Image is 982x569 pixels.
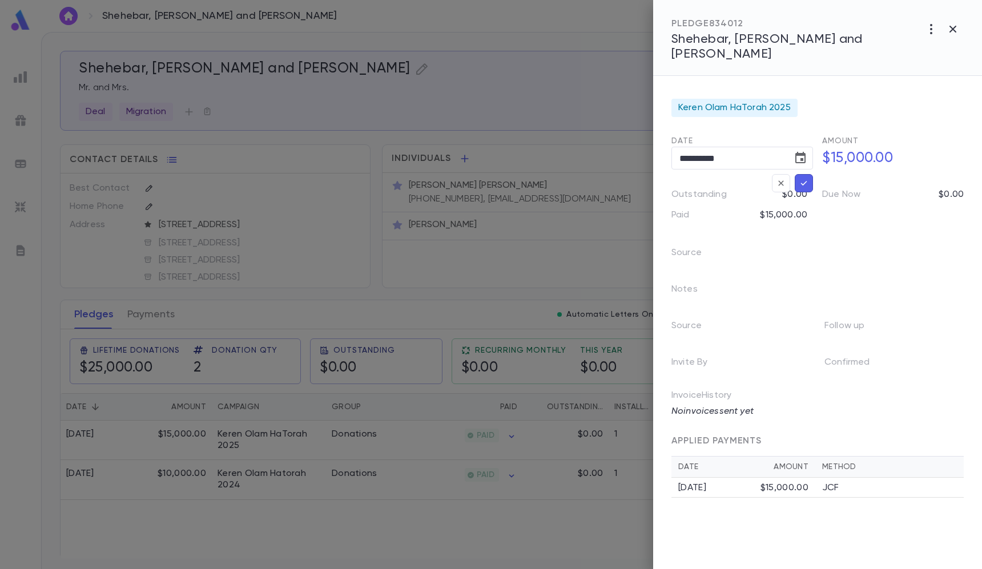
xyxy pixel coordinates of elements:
p: Follow up [824,317,883,340]
span: Keren Olam HaTorah 2025 [678,102,791,114]
span: Amount [822,137,859,145]
p: Paid [671,209,690,221]
div: PLEDGE 834012 [671,18,920,30]
p: Source [671,244,720,267]
p: JCF [822,482,839,494]
div: $15,000.00 [760,482,808,494]
p: $0.00 [782,189,807,200]
span: Shehebar, [PERSON_NAME] and [PERSON_NAME] [671,33,863,60]
div: Amount [774,462,808,471]
p: Notes [671,280,716,303]
p: Invite By [671,353,726,376]
p: No invoices sent yet [671,406,964,417]
div: Date [678,462,774,471]
p: Due Now [822,189,860,200]
th: Method [815,457,964,478]
p: Invoice History [671,390,964,406]
button: Choose date, selected date is Jun 25, 2025 [789,147,812,170]
span: Date [671,137,693,145]
p: $15,000.00 [760,209,807,221]
span: APPLIED PAYMENTS [671,437,762,446]
p: Outstanding [671,189,727,200]
p: Source [671,317,720,340]
div: Keren Olam HaTorah 2025 [671,99,798,117]
p: $0.00 [939,189,964,200]
div: [DATE] [678,482,760,494]
h5: $15,000.00 [815,147,964,171]
p: Confirmed [824,353,888,376]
